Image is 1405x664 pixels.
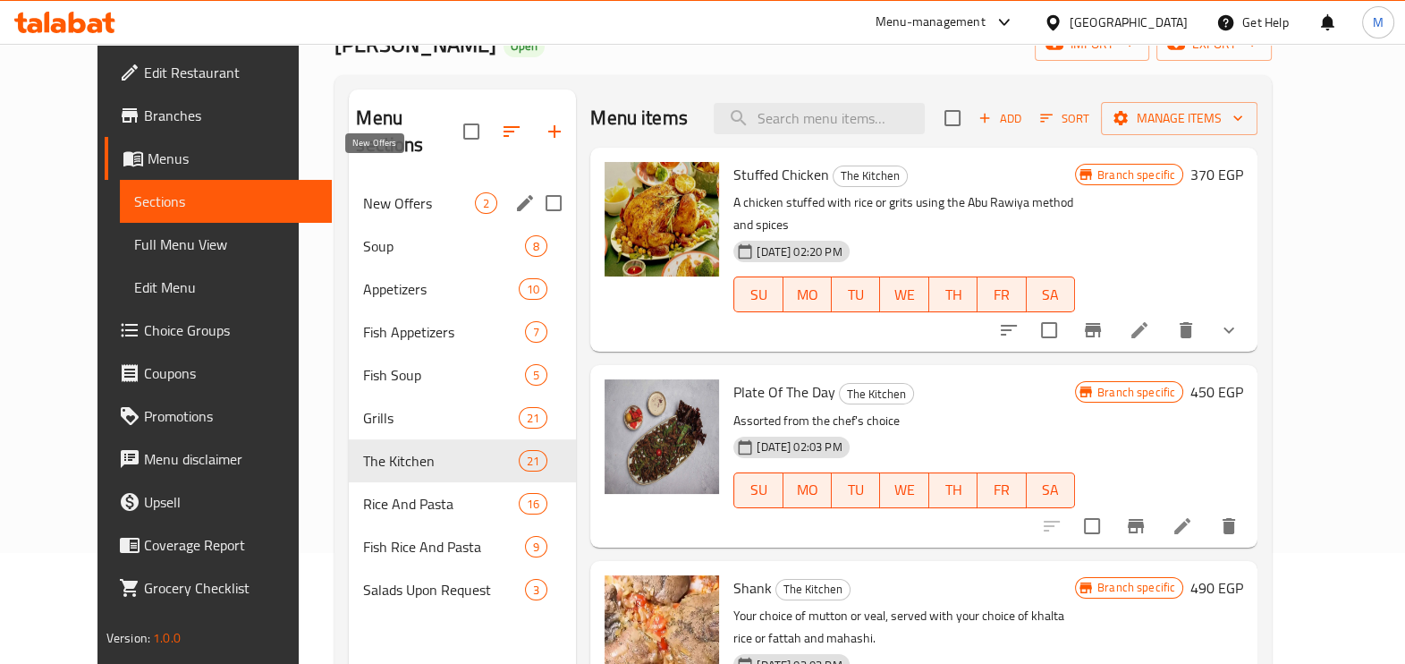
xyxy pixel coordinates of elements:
span: Grocery Checklist [144,577,317,599]
p: Your choice of mutton or veal, served with your choice of khalta rice or fattah and mahashi. [733,605,1075,650]
button: WE [880,472,928,508]
div: Open [504,36,545,57]
button: SA [1027,277,1075,312]
span: New Offers [363,192,475,214]
span: The Kitchen [363,450,519,472]
span: [DATE] 02:03 PM [749,438,849,455]
button: edit [512,190,538,217]
span: Add item [971,105,1028,132]
button: WE [880,277,928,312]
span: SU [741,282,775,308]
span: Sort sections [490,110,533,153]
span: 2 [476,195,496,212]
div: [GEOGRAPHIC_DATA] [1070,13,1188,32]
span: Select to update [1030,311,1068,349]
button: SU [733,277,783,312]
span: Add [976,108,1024,129]
span: 21 [520,410,546,427]
img: Stuffed Chicken [605,162,719,277]
span: 1.0.0 [153,626,181,650]
span: Coverage Report [144,534,317,556]
div: items [525,364,547,386]
span: 7 [526,324,546,341]
a: Edit menu item [1129,319,1150,341]
a: Menus [105,137,332,180]
div: The Kitchen [839,383,914,404]
button: FR [978,277,1026,312]
span: Branch specific [1090,579,1182,596]
button: Sort [1036,105,1094,132]
span: M [1373,13,1384,32]
span: Choice Groups [144,319,317,341]
button: TU [832,472,880,508]
div: items [519,278,547,300]
div: items [475,192,497,214]
button: TU [832,277,880,312]
a: Edit Restaurant [105,51,332,94]
span: Select all sections [453,113,490,150]
div: items [519,493,547,515]
span: TH [936,282,970,308]
span: Menus [148,148,317,169]
span: Sort [1040,108,1089,129]
div: Fish Appetizers [363,321,525,343]
span: Fish Rice And Pasta [363,536,525,558]
span: SA [1034,477,1068,503]
div: Fish Soup5 [349,353,576,396]
button: Add [971,105,1028,132]
button: delete [1207,505,1250,548]
a: Branches [105,94,332,137]
span: Coupons [144,362,317,384]
span: Version: [106,626,150,650]
button: Branch-specific-item [1071,309,1114,352]
a: Full Menu View [120,223,332,266]
div: Grills21 [349,396,576,439]
p: Assorted from the chef's choice [733,410,1075,432]
span: MO [791,282,825,308]
a: Coverage Report [105,524,332,566]
span: Edit Restaurant [144,62,317,83]
div: Fish Appetizers7 [349,311,576,353]
button: SU [733,472,783,508]
span: 10 [520,281,546,298]
span: Open [504,38,545,54]
div: Salads Upon Request3 [349,568,576,611]
span: Plate Of The Day [733,379,835,405]
span: TU [839,282,873,308]
span: 21 [520,453,546,470]
h6: 490 EGP [1190,575,1243,600]
span: Promotions [144,405,317,427]
span: Grills [363,407,519,429]
div: items [519,450,547,472]
div: items [525,321,547,343]
span: Sort items [1028,105,1101,132]
div: The Kitchen21 [349,439,576,482]
span: Rice And Pasta [363,493,519,515]
a: Menu disclaimer [105,438,332,481]
span: WE [887,282,921,308]
span: Edit Menu [134,277,317,298]
span: Fish Soup [363,364,525,386]
div: Menu-management [876,12,986,33]
button: Add section [533,110,576,153]
a: Coupons [105,352,332,395]
span: export [1171,33,1257,55]
button: show more [1207,309,1250,352]
span: Branch specific [1090,384,1182,401]
span: Salads Upon Request [363,579,525,600]
span: TU [839,477,873,503]
span: Appetizers [363,278,519,300]
div: The Kitchen [775,579,851,600]
span: WE [887,477,921,503]
span: The Kitchen [776,579,850,600]
a: Edit Menu [120,266,332,309]
h2: Menu items [590,105,688,132]
button: TH [929,277,978,312]
span: Branches [144,105,317,126]
span: FR [985,282,1019,308]
span: Upsell [144,491,317,513]
span: The Kitchen [840,384,913,404]
a: Promotions [105,395,332,438]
